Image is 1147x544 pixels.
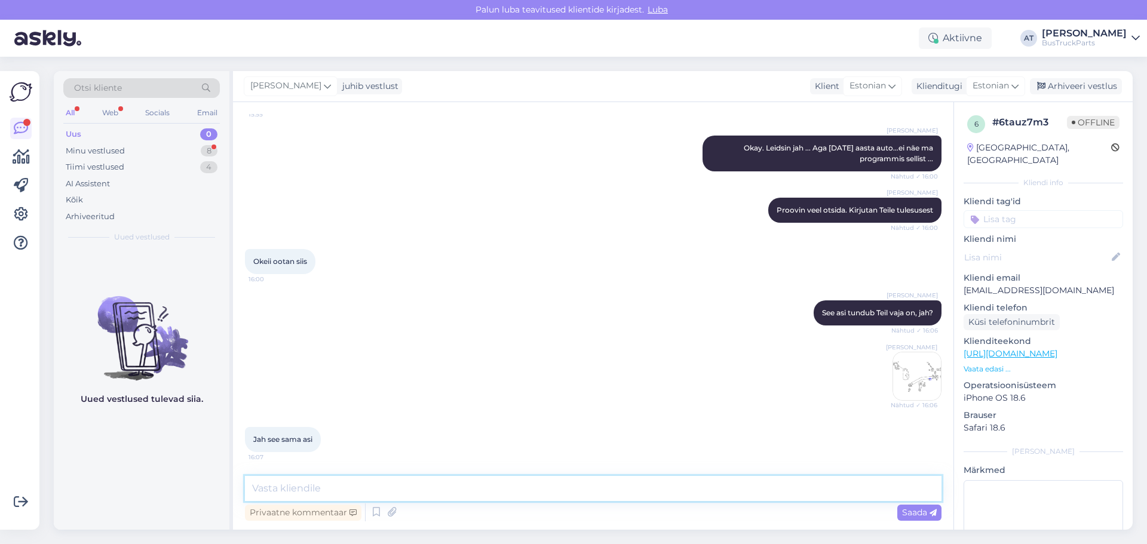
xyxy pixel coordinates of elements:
a: [PERSON_NAME]BusTruckParts [1042,29,1140,48]
div: Web [100,105,121,121]
div: Privaatne kommentaar [245,505,361,521]
a: [URL][DOMAIN_NAME] [964,348,1057,359]
span: Okeii ootan siis [253,257,307,266]
div: Socials [143,105,172,121]
span: Nähtud ✓ 16:00 [891,172,938,181]
span: [PERSON_NAME] [250,79,321,93]
div: Aktiivne [919,27,992,49]
div: [PERSON_NAME] [1042,29,1127,38]
p: Märkmed [964,464,1123,477]
span: 15:55 [249,110,293,119]
img: Askly Logo [10,81,32,103]
div: AI Assistent [66,178,110,190]
span: Nähtud ✓ 16:06 [891,401,937,410]
div: Klienditugi [912,80,962,93]
div: All [63,105,77,121]
span: [PERSON_NAME] [887,188,938,197]
p: Operatsioonisüsteem [964,379,1123,392]
span: Jah see sama asi [253,435,312,444]
p: Klienditeekond [964,335,1123,348]
p: Uued vestlused tulevad siia. [81,393,203,405]
div: Email [195,105,220,121]
div: [GEOGRAPHIC_DATA], [GEOGRAPHIC_DATA] [967,142,1111,167]
input: Lisa nimi [964,251,1109,264]
span: See asi tundub Teil vaja on, jah? [822,308,933,317]
p: [EMAIL_ADDRESS][DOMAIN_NAME] [964,284,1123,297]
div: AT [1020,30,1037,47]
div: 4 [200,161,217,173]
span: [PERSON_NAME] [887,126,938,135]
img: Attachment [893,352,941,400]
div: Tiimi vestlused [66,161,124,173]
div: 8 [201,145,217,157]
div: Arhiveeritud [66,211,115,223]
span: 16:07 [249,453,293,462]
div: juhib vestlust [338,80,398,93]
div: Minu vestlused [66,145,125,157]
div: Küsi telefoninumbrit [964,314,1060,330]
div: Arhiveeri vestlus [1030,78,1122,94]
p: Safari 18.6 [964,422,1123,434]
p: Kliendi tag'id [964,195,1123,208]
span: [PERSON_NAME] [887,291,938,300]
span: Nähtud ✓ 16:06 [891,326,938,335]
span: Offline [1067,116,1120,129]
div: Kliendi info [964,177,1123,188]
p: iPhone OS 18.6 [964,392,1123,404]
div: 0 [200,128,217,140]
span: 6 [974,119,979,128]
span: Okay. Leidsin jah ... Aga [DATE] aasta auto...ei näe ma programmis sellist ... [744,143,935,163]
span: Proovin veel otsida. Kirjutan Teile tulesusest [777,205,933,214]
img: No chats [54,275,229,382]
div: Kõik [66,194,83,206]
span: Nähtud ✓ 16:00 [891,223,938,232]
div: BusTruckParts [1042,38,1127,48]
p: Vaata edasi ... [964,364,1123,374]
div: Klient [810,80,839,93]
span: Saada [902,507,937,518]
span: Luba [644,4,671,15]
p: Kliendi nimi [964,233,1123,245]
div: # 6tauz7m3 [992,115,1067,130]
span: Otsi kliente [74,82,122,94]
span: Estonian [849,79,886,93]
span: Uued vestlused [114,232,170,242]
div: [PERSON_NAME] [964,446,1123,457]
p: Brauser [964,409,1123,422]
p: Kliendi email [964,272,1123,284]
div: Uus [66,128,81,140]
input: Lisa tag [964,210,1123,228]
span: [PERSON_NAME] [886,343,937,352]
span: 16:00 [249,275,293,284]
p: Kliendi telefon [964,302,1123,314]
span: Estonian [973,79,1009,93]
